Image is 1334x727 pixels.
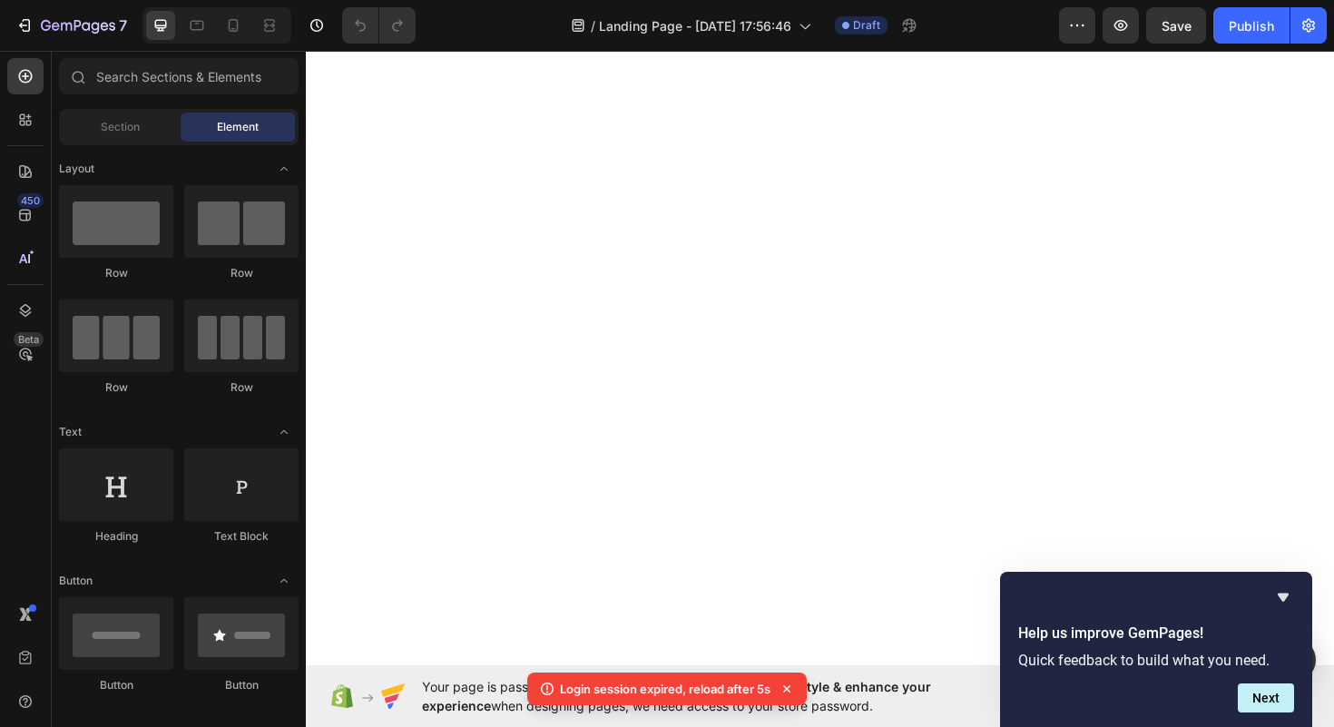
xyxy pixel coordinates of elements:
div: Text Block [184,528,299,545]
span: / [591,16,595,35]
div: Publish [1229,16,1274,35]
p: Quick feedback to build what you need. [1018,652,1294,669]
div: Row [59,379,173,396]
button: Next question [1238,683,1294,712]
span: Your page is password protected. To when designing pages, we need access to your store password. [422,677,1002,715]
div: 450 [17,193,44,208]
span: Text [59,424,82,440]
button: Save [1146,7,1206,44]
button: Publish [1213,7,1290,44]
span: Element [217,119,259,135]
span: Section [101,119,140,135]
div: Button [184,677,299,693]
div: Heading [59,528,173,545]
iframe: Design area [306,49,1334,667]
div: Undo/Redo [342,7,416,44]
span: Toggle open [270,566,299,595]
span: Save [1162,18,1192,34]
button: Hide survey [1272,586,1294,608]
div: Row [184,379,299,396]
div: Help us improve GemPages! [1018,586,1294,712]
div: Row [184,265,299,281]
span: Landing Page - [DATE] 17:56:46 [599,16,791,35]
button: 7 [7,7,135,44]
span: Button [59,573,93,589]
div: Row [59,265,173,281]
p: Login session expired, reload after 5s [560,680,770,698]
span: Layout [59,161,94,177]
span: Toggle open [270,154,299,183]
h2: Help us improve GemPages! [1018,623,1294,644]
span: Draft [853,17,880,34]
input: Search Sections & Elements [59,58,299,94]
div: Beta [14,332,44,347]
p: 7 [119,15,127,36]
div: Button [59,677,173,693]
span: Toggle open [270,418,299,447]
